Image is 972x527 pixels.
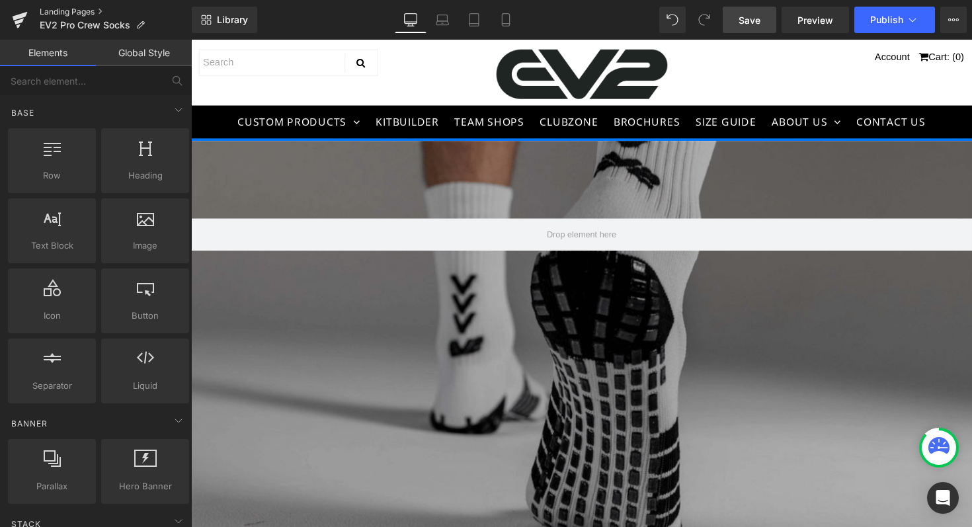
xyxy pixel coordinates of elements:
[41,67,180,101] a: CUSTOM PRODUCTS
[927,482,959,514] div: Open Intercom Messenger
[105,379,185,393] span: Liquid
[588,67,672,101] a: ABOUT US
[782,7,849,33] a: Preview
[96,40,192,66] a: Global Style
[490,7,522,33] a: Mobile
[700,12,736,23] a: Account
[458,7,490,33] a: Tablet
[510,67,586,101] a: SIZE GUIDE
[783,12,788,23] span: 0
[12,239,92,253] span: Text Block
[12,309,92,323] span: Icon
[105,239,185,253] span: Image
[940,7,967,33] button: More
[12,169,92,182] span: Row
[746,12,792,23] a: Cart: (0)
[395,7,426,33] a: Desktop
[105,169,185,182] span: Heading
[10,106,36,119] span: Base
[40,7,192,17] a: Landing Pages
[313,10,488,61] img: EV2_Sportswear_PNG_-_black_b7758ed1-cc82-4353-842c-9837ded2ccd3_600x.png
[659,7,686,33] button: Undo
[263,67,348,101] a: TEAM SHOPS
[182,67,261,101] a: KITBUILDER
[797,13,833,27] span: Preview
[675,67,759,101] a: CONTACT US
[870,15,903,25] span: Publish
[12,379,92,393] span: Separator
[40,20,130,30] span: EV2 Pro Crew Socks
[12,479,92,493] span: Parallax
[691,7,717,33] button: Redo
[426,67,508,101] a: BROCHURES
[854,7,935,33] button: Publish
[105,309,185,323] span: Button
[10,417,49,430] span: Banner
[217,14,248,26] span: Library
[739,13,760,27] span: Save
[192,7,257,33] a: New Library
[426,7,458,33] a: Laptop
[9,11,190,36] input: Search
[105,479,185,493] span: Hero Banner
[350,67,423,101] a: CLUBZONE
